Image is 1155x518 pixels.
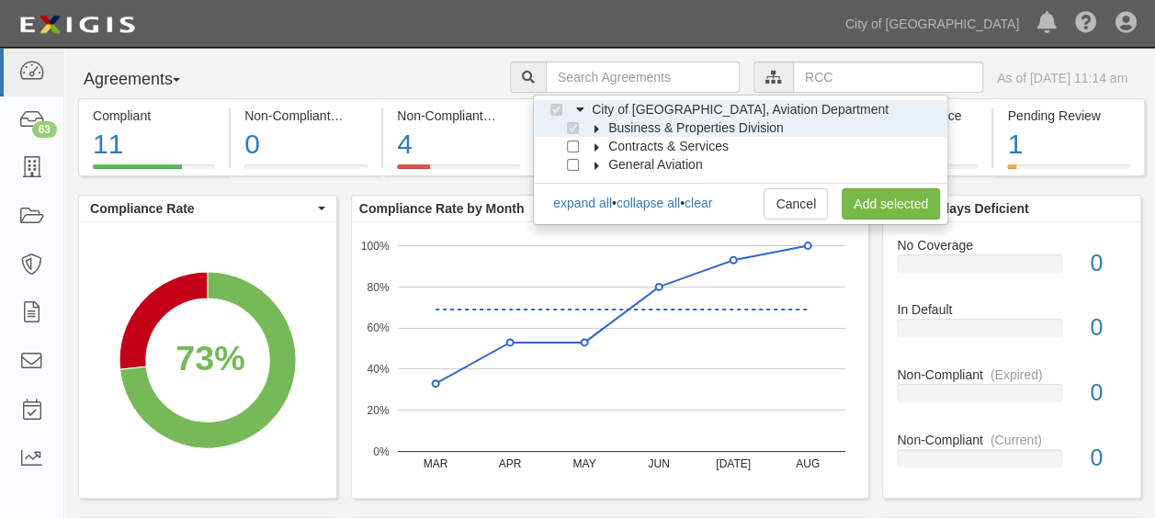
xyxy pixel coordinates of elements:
a: In Default0 [897,300,1127,366]
div: Pending Review [1007,107,1129,125]
span: General Aviation [608,157,702,172]
a: expand all [553,196,612,210]
div: As of [DATE] 11:14 am [997,69,1127,87]
a: Non-Compliant(Current)0 [231,164,381,179]
div: 0 [1076,247,1140,280]
svg: A chart. [79,222,336,498]
div: 0 [244,125,368,164]
div: In Default [883,300,1140,319]
text: 0% [373,445,390,457]
text: 20% [367,404,389,417]
img: logo-5460c22ac91f19d4615b14bd174203de0afe785f0fc80cf4dbbc73dc1793850b.png [14,8,141,41]
a: collapse all [617,196,680,210]
a: Compliant11 [78,164,229,179]
div: 63 [32,121,57,138]
text: AUG [796,457,820,470]
b: Over 90 days Deficient [890,201,1028,216]
div: 0 [1076,377,1140,410]
div: Non-Compliant (Current) [244,107,368,125]
a: City of [GEOGRAPHIC_DATA] [836,6,1028,42]
a: Pending Review1 [993,164,1144,179]
div: Non-Compliant [883,366,1140,384]
div: (Current) [991,431,1042,449]
a: No Coverage0 [897,236,1127,301]
a: Non-Compliant(Current)0 [897,431,1127,482]
text: 100% [361,239,390,252]
div: No Coverage [883,236,1140,254]
div: Non-Compliant [883,431,1140,449]
button: Agreements [78,62,216,98]
span: Business & Properties Division [608,120,784,135]
a: Add selected [842,188,940,220]
text: 40% [367,363,389,376]
a: Non-Compliant(Expired)0 [897,366,1127,431]
text: 60% [367,321,389,334]
div: 0 [1076,311,1140,344]
text: MAY [572,457,595,470]
div: (Current) [337,107,389,125]
text: APR [498,457,521,470]
div: (Expired) [491,107,543,125]
div: Non-Compliant (Expired) [397,107,520,125]
div: 4 [397,125,520,164]
div: 0 [1076,442,1140,475]
svg: A chart. [352,222,868,498]
i: Help Center - Complianz [1075,13,1097,35]
text: MAR [423,457,447,470]
text: 80% [367,280,389,293]
div: (Expired) [991,366,1043,384]
input: RCC [793,62,983,93]
text: [DATE] [716,457,751,470]
div: 73% [176,334,244,384]
span: Compliance Rate [90,199,313,218]
button: Compliance Rate [79,196,336,221]
div: 11 [93,125,215,164]
span: City of [GEOGRAPHIC_DATA], Aviation Department [592,102,889,117]
input: Search Agreements [546,62,740,93]
div: • • [552,194,712,212]
div: Compliant [93,107,215,125]
a: Cancel [764,188,828,220]
a: clear [685,196,712,210]
text: JUN [648,457,669,470]
span: Contracts & Services [608,139,729,153]
a: Non-Compliant(Expired)4 [383,164,534,179]
div: 1 [1007,125,1129,164]
b: Compliance Rate by Month [359,201,525,216]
